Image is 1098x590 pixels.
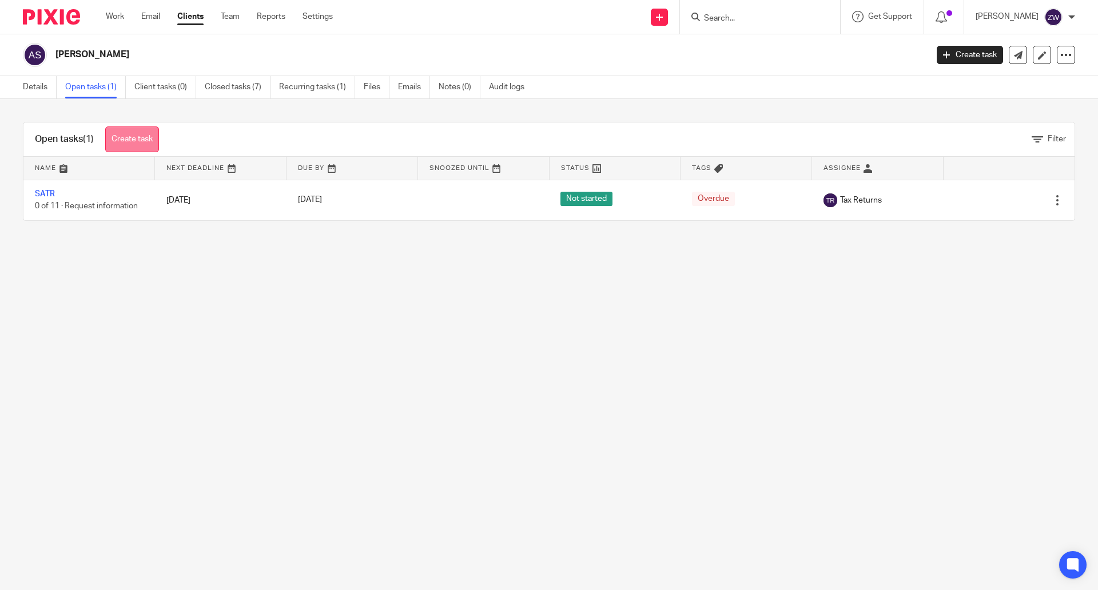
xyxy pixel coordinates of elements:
[141,11,160,22] a: Email
[692,192,735,206] span: Overdue
[868,13,912,21] span: Get Support
[35,202,138,210] span: 0 of 11 · Request information
[23,76,57,98] a: Details
[976,11,1039,22] p: [PERSON_NAME]
[55,49,747,61] h2: [PERSON_NAME]
[65,76,126,98] a: Open tasks (1)
[429,165,490,171] span: Snoozed Until
[1048,135,1066,143] span: Filter
[1044,8,1063,26] img: svg%3E
[364,76,389,98] a: Files
[703,14,806,24] input: Search
[23,9,80,25] img: Pixie
[823,193,837,207] img: svg%3E
[205,76,270,98] a: Closed tasks (7)
[35,133,94,145] h1: Open tasks
[398,76,430,98] a: Emails
[298,196,322,204] span: [DATE]
[83,134,94,144] span: (1)
[177,11,204,22] a: Clients
[279,76,355,98] a: Recurring tasks (1)
[692,165,711,171] span: Tags
[105,126,159,152] a: Create task
[561,165,590,171] span: Status
[303,11,333,22] a: Settings
[134,76,196,98] a: Client tasks (0)
[560,192,612,206] span: Not started
[106,11,124,22] a: Work
[35,190,55,198] a: SATR
[23,43,47,67] img: svg%3E
[439,76,480,98] a: Notes (0)
[840,195,882,206] span: Tax Returns
[937,46,1003,64] a: Create task
[221,11,240,22] a: Team
[257,11,285,22] a: Reports
[489,76,533,98] a: Audit logs
[155,180,287,220] td: [DATE]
